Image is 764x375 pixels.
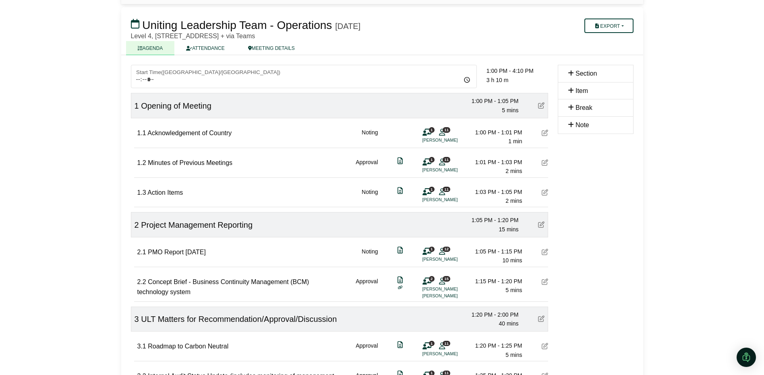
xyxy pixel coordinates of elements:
span: 5 mins [502,107,518,113]
div: Noting [362,247,378,265]
li: [PERSON_NAME] [422,350,483,357]
div: 1:05 PM - 1:15 PM [466,247,522,256]
li: [PERSON_NAME] [422,167,483,173]
span: 2 [135,220,139,229]
span: 1 [429,187,435,192]
div: 1:03 PM - 1:05 PM [466,187,522,196]
div: [DATE] [335,21,360,31]
span: 5 mins [505,352,522,358]
a: MEETING DETAILS [236,41,306,55]
div: 1:15 PM - 1:20 PM [466,277,522,286]
span: Roadmap to Carbon Neutral [148,343,228,350]
li: [PERSON_NAME] [422,137,483,144]
span: Note [576,122,589,128]
span: 11 [443,127,450,132]
a: ATTENDANCE [174,41,236,55]
span: Concept Brief - Business Continuity Management (BCM) technology system [137,278,309,296]
span: 5 mins [505,287,522,293]
div: 1:20 PM - 2:00 PM [462,310,519,319]
div: Approval [356,158,378,176]
div: 1:00 PM - 1:01 PM [466,128,522,137]
div: Noting [362,187,378,206]
span: Action Items [147,189,183,196]
span: 2 [429,276,435,281]
span: 10 mins [502,257,522,264]
span: Section [576,70,597,77]
span: 1 [429,157,435,162]
span: Minutes of Previous Meetings [148,159,232,166]
span: ULT Matters for Recommendation/Approval/Discussion [141,315,337,323]
span: 1 [135,101,139,110]
span: 1 min [508,138,522,144]
div: 1:01 PM - 1:03 PM [466,158,522,167]
div: Approval [356,341,378,359]
span: 1 [429,341,435,346]
span: 40 mins [499,320,518,327]
span: Project Management Reporting [141,220,253,229]
span: 1 [429,127,435,132]
button: Export [584,19,633,33]
span: 3.1 [137,343,146,350]
span: 1.1 [137,130,146,136]
span: 15 mins [499,226,518,233]
div: Approval [356,277,378,300]
span: 1.2 [137,159,146,166]
span: 3 h 10 m [487,77,508,83]
a: AGENDA [126,41,175,55]
span: Uniting Leadership Team - Operations [142,19,332,31]
span: Break [576,104,592,111]
span: Acknowledgement of Country [147,130,232,136]
span: 2 mins [505,198,522,204]
li: [PERSON_NAME] [422,286,483,293]
span: 12 [443,247,450,252]
span: 11 [443,341,450,346]
div: 1:00 PM - 1:05 PM [462,97,519,105]
div: Open Intercom Messenger [737,348,756,367]
li: [PERSON_NAME] [422,293,483,299]
span: 2.1 [137,249,146,255]
span: PMO Report [DATE] [148,249,206,255]
div: 1:20 PM - 1:25 PM [466,341,522,350]
div: Noting [362,128,378,146]
span: 15 [443,276,450,281]
span: Level 4, [STREET_ADDRESS] + via Teams [131,33,255,39]
span: Opening of Meeting [141,101,211,110]
li: [PERSON_NAME] [422,256,483,263]
div: 1:00 PM - 4:10 PM [487,66,548,75]
span: 11 [443,157,450,162]
span: 1 [429,247,435,252]
span: 3 [135,315,139,323]
span: 2 mins [505,168,522,174]
span: Item [576,87,588,94]
span: 2.2 [137,278,146,285]
div: 1:05 PM - 1:20 PM [462,216,519,225]
span: 11 [443,187,450,192]
li: [PERSON_NAME] [422,196,483,203]
span: 1.3 [137,189,146,196]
